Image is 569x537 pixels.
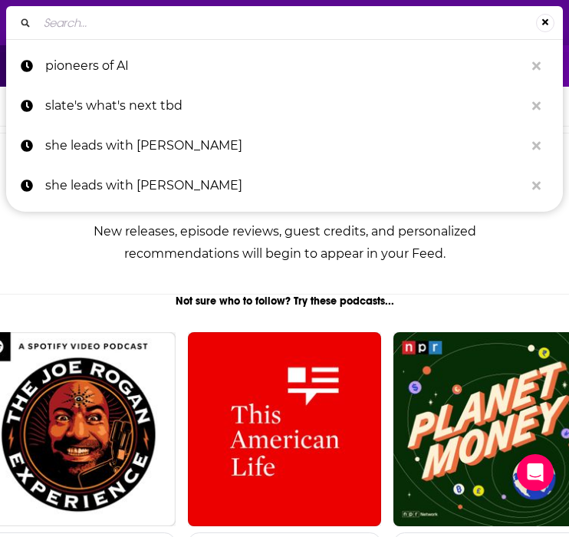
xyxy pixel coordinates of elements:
[6,6,563,39] div: Search...
[45,126,525,166] p: she leads with Carly
[6,86,563,126] a: slate's what's next tbd
[45,166,525,206] p: she leads with Carly
[45,46,525,86] p: pioneers of AI
[6,166,563,206] a: she leads with [PERSON_NAME]
[45,86,525,126] p: slate's what's next tbd
[38,11,536,35] input: Search...
[517,454,554,491] div: Open Intercom Messenger
[188,332,382,526] img: This American Life
[6,46,563,86] a: pioneers of AI
[38,220,531,265] div: New releases, episode reviews, guest credits, and personalized recommendations will begin to appe...
[6,126,563,166] a: she leads with [PERSON_NAME]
